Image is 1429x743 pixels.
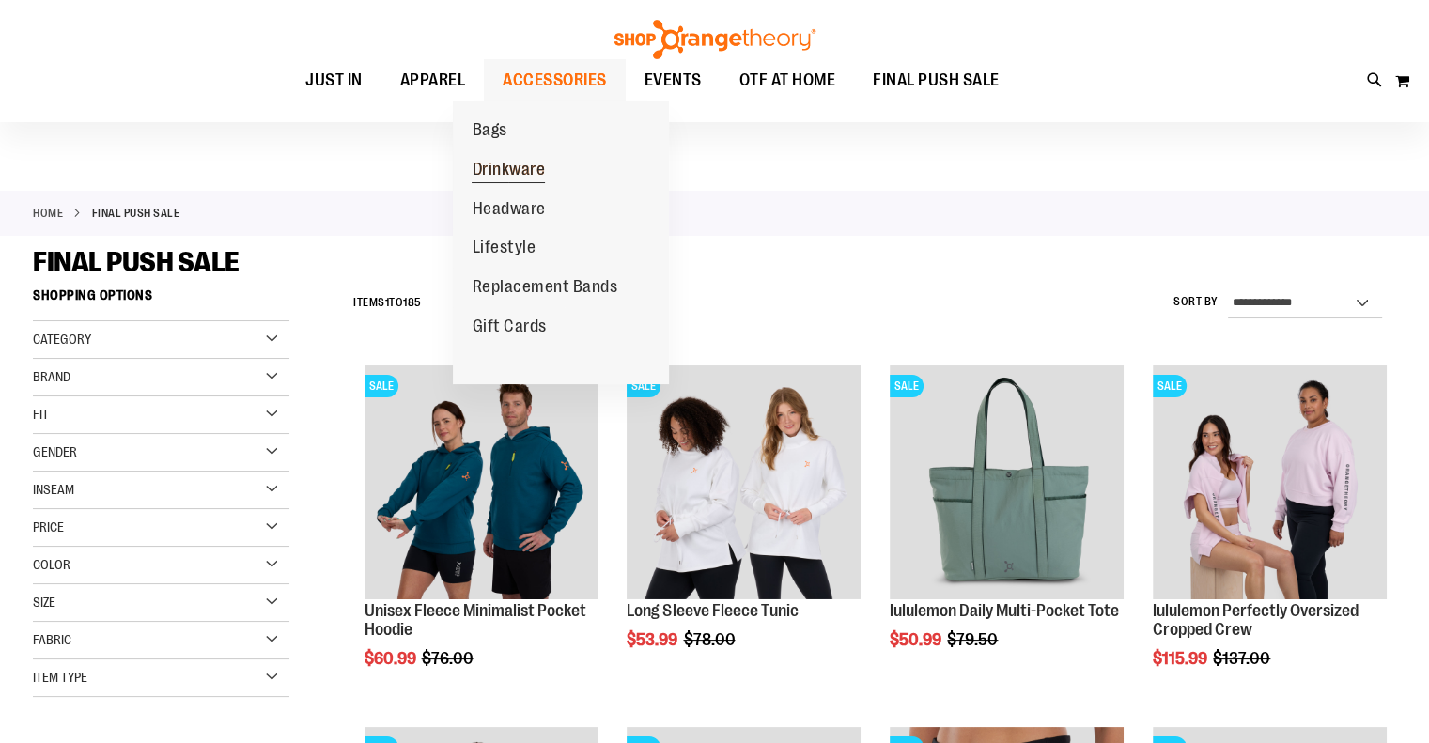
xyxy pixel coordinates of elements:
[353,288,422,317] h2: Items to
[400,59,466,101] span: APPAREL
[1153,649,1210,668] span: $115.99
[472,317,546,340] span: Gift Cards
[287,59,381,102] a: JUST IN
[365,365,598,599] img: Unisex Fleece Minimalist Pocket Hoodie
[739,59,836,101] span: OTF AT HOME
[1143,356,1396,715] div: product
[1213,649,1273,668] span: $137.00
[484,59,626,102] a: ACCESSORIES
[617,356,870,697] div: product
[422,649,476,668] span: $76.00
[947,630,1001,649] span: $79.50
[627,601,798,620] a: Long Sleeve Fleece Tunic
[873,59,1000,101] span: FINAL PUSH SALE
[453,268,636,307] a: Replacement Bands
[612,20,818,59] img: Shop Orangetheory
[472,120,506,144] span: Bags
[33,407,49,422] span: Fit
[305,59,363,101] span: JUST IN
[365,375,398,397] span: SALE
[403,296,422,309] span: 185
[453,190,564,229] a: Headware
[890,375,924,397] span: SALE
[890,601,1119,620] a: lululemon Daily Multi-Pocket Tote
[33,246,240,278] span: FINAL PUSH SALE
[880,356,1133,697] div: product
[1153,601,1359,639] a: lululemon Perfectly Oversized Cropped Crew
[472,277,617,301] span: Replacement Bands
[453,228,554,268] a: Lifestyle
[683,630,738,649] span: $78.00
[33,482,74,497] span: Inseam
[890,630,944,649] span: $50.99
[33,279,289,321] strong: Shopping Options
[626,59,721,102] a: EVENTS
[472,238,536,261] span: Lifestyle
[453,111,525,150] a: Bags
[33,444,77,459] span: Gender
[381,59,485,102] a: APPAREL
[1173,294,1219,310] label: Sort By
[503,59,607,101] span: ACCESSORIES
[33,205,63,222] a: Home
[890,365,1124,602] a: lululemon Daily Multi-Pocket ToteSALE
[627,365,861,599] img: Product image for Fleece Long Sleeve
[627,375,660,397] span: SALE
[453,101,669,383] ul: ACCESSORIES
[854,59,1018,101] a: FINAL PUSH SALE
[721,59,855,102] a: OTF AT HOME
[365,649,419,668] span: $60.99
[33,519,64,534] span: Price
[355,356,608,715] div: product
[890,365,1124,599] img: lululemon Daily Multi-Pocket Tote
[365,365,598,602] a: Unisex Fleece Minimalist Pocket HoodieSALE
[33,332,91,347] span: Category
[365,601,586,639] a: Unisex Fleece Minimalist Pocket Hoodie
[627,630,680,649] span: $53.99
[92,205,180,222] strong: FINAL PUSH SALE
[33,557,70,572] span: Color
[33,369,70,384] span: Brand
[627,365,861,602] a: Product image for Fleece Long SleeveSALE
[472,199,545,223] span: Headware
[385,296,390,309] span: 1
[453,307,565,347] a: Gift Cards
[472,160,545,183] span: Drinkware
[1153,365,1387,599] img: lululemon Perfectly Oversized Cropped Crew
[33,595,55,610] span: Size
[645,59,702,101] span: EVENTS
[1153,375,1187,397] span: SALE
[33,632,71,647] span: Fabric
[1153,365,1387,602] a: lululemon Perfectly Oversized Cropped CrewSALE
[33,670,87,685] span: Item Type
[453,150,564,190] a: Drinkware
